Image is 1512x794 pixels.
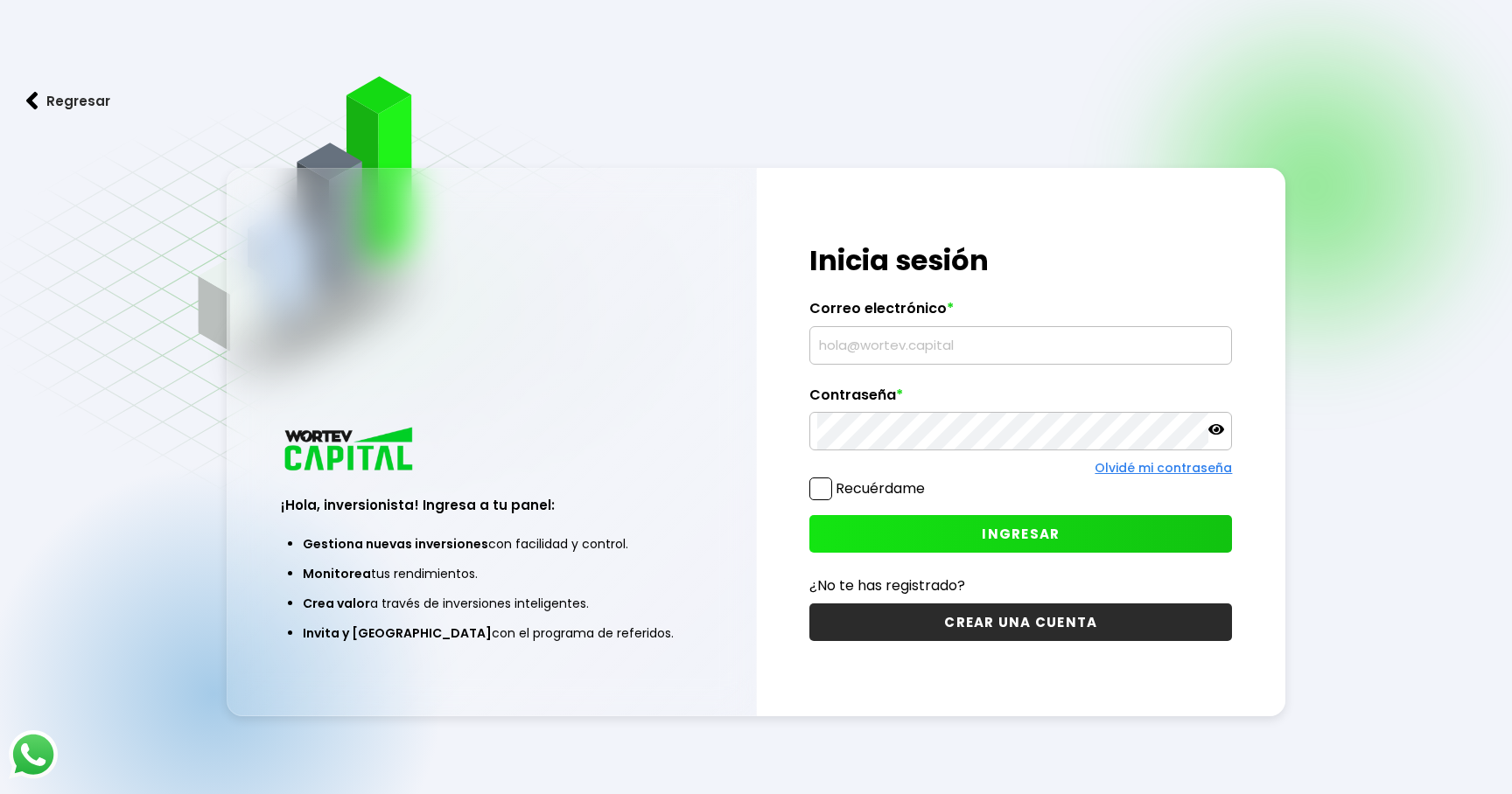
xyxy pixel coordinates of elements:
[982,525,1060,543] span: INGRESAR
[303,535,488,553] span: Gestiona nuevas inversiones
[809,300,1232,326] label: Correo electrónico
[9,730,58,779] img: logos_whatsapp-icon.242b2217.svg
[303,559,682,589] li: tus rendimientos.
[817,327,1224,364] input: hola@wortev.capital
[303,595,370,612] span: Crea valor
[303,618,682,648] li: con el programa de referidos.
[836,478,925,498] label: Recuérdame
[809,240,1232,282] h1: Inicia sesión
[303,589,682,618] li: a través de inversiones inteligentes.
[303,565,371,582] span: Monitorea
[303,624,492,642] span: Invita y [GEOGRAPHIC_DATA]
[809,387,1232,413] label: Contraseña
[303,529,682,559] li: con facilidad y control.
[26,92,38,110] img: flecha izquierda
[809,515,1232,553] button: INGRESAR
[809,575,1232,596] p: ¿No te has registrado?
[1095,459,1232,477] a: Olvidé mi contraseña
[809,603,1232,641] button: CREAR UNA CUENTA
[809,575,1232,641] a: ¿No te has registrado?CREAR UNA CUENTA
[281,425,419,477] img: logo_wortev_capital
[281,495,703,515] h3: ¡Hola, inversionista! Ingresa a tu panel:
